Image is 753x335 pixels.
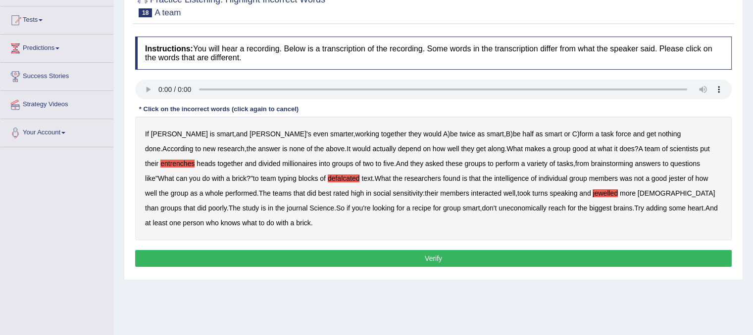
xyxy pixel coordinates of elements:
b: did [307,189,316,197]
b: to [662,160,668,167]
b: If [145,130,149,138]
b: performed [225,189,257,197]
b: social [373,189,391,197]
b: heart [688,204,703,212]
b: least [153,219,168,227]
b: of [531,174,537,182]
b: knows [221,219,241,227]
b: into [319,160,330,167]
b: the [578,204,587,212]
b: of [662,145,668,153]
b: like [145,174,155,182]
b: took [517,189,530,197]
b: turns [532,189,548,197]
b: According [162,145,193,153]
small: A team [154,8,181,17]
b: The [229,204,241,212]
b: sensitivity [393,189,423,197]
b: a [226,174,230,182]
b: And [705,204,718,212]
b: study [243,204,259,212]
b: jester [669,174,686,182]
b: group [569,174,587,182]
b: a [547,145,551,153]
b: twice [459,130,475,138]
b: and [236,130,248,138]
b: some [669,204,686,212]
b: together [381,130,406,138]
b: the [275,204,285,212]
b: is [282,145,287,153]
b: [PERSON_NAME] [151,130,208,138]
button: Verify [135,250,732,267]
div: , , ) , ) ) . , . . ? . , " ?" . . : , . . , . . . [135,117,732,240]
b: team [260,174,276,182]
b: force [616,130,631,138]
b: actually [372,145,396,153]
b: the [247,145,256,153]
b: was [620,174,632,182]
b: from [575,160,589,167]
b: a [200,189,203,197]
b: don't [482,204,497,212]
b: five [383,160,394,167]
b: poorly [208,204,227,212]
b: millionaires [282,160,317,167]
b: none [289,145,304,153]
a: Success Stories [0,63,113,87]
b: a [521,160,525,167]
b: The [259,189,271,197]
b: you [189,174,201,182]
b: jewelled [593,189,618,197]
b: working [355,130,379,138]
b: more [620,189,636,197]
b: their [145,160,158,167]
b: A [443,130,448,138]
b: Instructions: [145,44,193,53]
b: good [652,174,667,182]
b: and [633,130,645,138]
b: groups [332,160,353,167]
b: smart [462,204,480,212]
b: a [595,130,599,138]
b: blocks [299,174,318,182]
b: journal [287,204,307,212]
b: is [210,130,215,138]
b: A [638,145,643,153]
b: does [619,145,634,153]
b: a [646,174,650,182]
b: individual [539,174,567,182]
b: be [513,130,521,138]
b: well [447,145,459,153]
b: above [326,145,345,153]
b: at [590,145,596,153]
b: members [440,189,469,197]
b: entrenches [160,160,195,167]
b: together [217,160,243,167]
b: not [634,174,644,182]
b: group [553,145,571,153]
b: form [579,130,593,138]
b: brick [296,219,311,227]
b: What [158,174,174,182]
b: at [145,219,151,227]
b: [DEMOGRAPHIC_DATA] [638,189,715,197]
b: to [375,160,381,167]
b: as [536,130,543,138]
b: [PERSON_NAME]'s [250,130,311,138]
b: they [408,130,421,138]
b: brainstorming [591,160,633,167]
b: to [488,160,494,167]
b: the [159,189,168,197]
b: new [203,145,216,153]
b: teams [273,189,292,197]
b: even [313,130,328,138]
b: researchers [404,174,441,182]
b: what [598,145,612,153]
b: the [483,174,492,182]
b: smart [487,130,504,138]
b: do [266,219,274,227]
h4: You will hear a recording. Below is a transcription of the recording. Some words in the transcrip... [135,37,732,70]
b: is [261,204,266,212]
b: two [363,160,374,167]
